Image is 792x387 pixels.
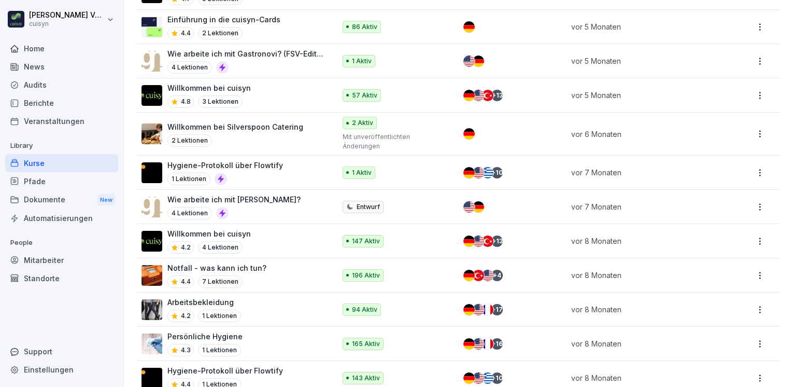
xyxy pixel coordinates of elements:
[463,128,475,140] img: de.svg
[181,97,191,106] p: 4.8
[352,374,380,383] p: 143 Aktiv
[5,190,118,210] a: DokumenteNew
[482,90,493,101] img: tr.svg
[473,372,484,384] img: us.svg
[491,236,503,247] div: + 13
[142,123,162,144] img: s6pfjskuklashkyuj0y7hdnf.png
[167,262,266,273] p: Notfall - was kann ich tun?
[491,167,503,178] div: + 10
[491,270,503,281] div: + 4
[571,372,714,383] p: vor 8 Monaten
[181,29,191,38] p: 4.4
[5,190,118,210] div: Dokumente
[5,251,118,269] a: Mitarbeiter
[482,167,493,178] img: gr.svg
[5,342,118,361] div: Support
[198,95,243,108] p: 3 Lektionen
[571,21,714,32] p: vor 5 Monaten
[463,21,475,33] img: de.svg
[571,201,714,212] p: vor 7 Monaten
[473,236,484,247] img: us.svg
[571,270,714,281] p: vor 8 Monaten
[571,167,714,178] p: vor 7 Monaten
[167,48,325,59] p: Wie arbeite ich mit Gastronovi? (FSV-Edition)
[167,160,283,171] p: Hygiene-Protokoll über Flowtify
[167,121,303,132] p: Willkommen bei Silverspoon Catering
[473,90,484,101] img: us.svg
[491,372,503,384] div: + 10
[473,304,484,315] img: us.svg
[352,168,372,177] p: 1 Aktiv
[167,173,210,185] p: 1 Lektionen
[142,85,162,106] img: v3waek6d9s64spglai58xorv.png
[181,311,191,321] p: 4.2
[352,118,373,128] p: 2 Aktiv
[167,194,301,205] p: Wie arbeite ich mit [PERSON_NAME]?
[571,236,714,246] p: vor 8 Monaten
[142,162,162,183] img: d9cg4ozm5i3lmr7kggjym0q8.png
[571,338,714,349] p: vor 8 Monaten
[482,372,493,384] img: gr.svg
[571,56,714,66] p: vor 5 Monaten
[181,277,191,286] p: 4.4
[352,57,372,66] p: 1 Aktiv
[343,132,446,151] p: Mit unveröffentlichten Änderungen
[142,265,162,286] img: y2pw9fc9tjy646isp93tys0g.png
[29,20,105,27] p: cuisyn
[473,56,484,67] img: de.svg
[167,82,251,93] p: Willkommen bei cuisyn
[167,297,241,308] p: Arbeitsbekleidung
[463,236,475,247] img: de.svg
[5,112,118,130] div: Veranstaltungen
[142,334,162,354] img: dz2wepagnwwlf6l3pgq616l8.png
[5,154,118,172] a: Kurse
[482,270,493,281] img: us.svg
[5,361,118,379] a: Einstellungen
[198,241,243,254] p: 4 Lektionen
[473,338,484,350] img: us.svg
[5,234,118,251] p: People
[491,304,503,315] div: + 17
[167,134,212,147] p: 2 Lektionen
[473,270,484,281] img: tr.svg
[463,270,475,281] img: de.svg
[352,22,377,32] p: 86 Aktiv
[5,209,118,227] a: Automatisierungen
[352,339,380,349] p: 165 Aktiv
[571,304,714,315] p: vor 8 Monaten
[463,304,475,315] img: de.svg
[97,194,115,206] div: New
[463,338,475,350] img: de.svg
[463,90,475,101] img: de.svg
[198,275,243,288] p: 7 Lektionen
[357,202,380,212] p: Entwurf
[167,365,283,376] p: Hygiene-Protokoll über Flowtify
[29,11,105,20] p: [PERSON_NAME] Völsch
[167,61,212,74] p: 4 Lektionen
[463,372,475,384] img: de.svg
[491,338,503,350] div: + 16
[5,76,118,94] a: Audits
[5,269,118,287] a: Standorte
[142,231,162,252] img: v3waek6d9s64spglai58xorv.png
[473,201,484,213] img: de.svg
[5,39,118,58] a: Home
[181,345,191,355] p: 4.3
[5,172,118,190] a: Pfade
[352,305,377,314] p: 94 Aktiv
[482,338,493,350] img: fr.svg
[167,228,251,239] p: Willkommen bei cuisyn
[5,94,118,112] a: Berichte
[142,299,162,320] img: j4iys4fyxsue9fw0f3bnuedw.png
[482,236,493,247] img: tr.svg
[5,58,118,76] div: News
[482,304,493,315] img: fr.svg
